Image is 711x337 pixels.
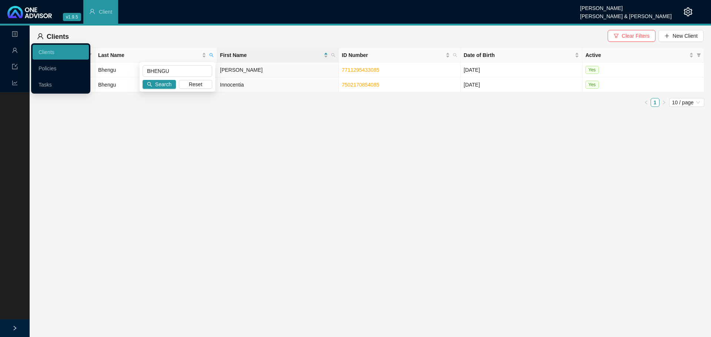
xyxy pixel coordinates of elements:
[664,33,670,38] span: plus
[217,77,339,92] td: Innocentia
[622,32,650,40] span: Clear Filters
[672,32,698,40] span: New Client
[95,48,217,63] th: Last Name
[63,13,81,21] span: v1.9.5
[453,53,457,57] span: search
[339,48,461,63] th: ID Number
[47,33,69,40] span: Clients
[12,44,18,59] span: user
[585,66,599,74] span: Yes
[608,30,655,42] button: Clear Filters
[342,67,379,73] a: 7711295433085
[209,53,214,57] span: search
[155,80,171,88] span: Search
[217,63,339,77] td: [PERSON_NAME]
[660,98,668,107] li: Next Page
[461,48,583,63] th: Date of Birth
[585,81,599,89] span: Yes
[147,82,152,87] span: search
[658,30,704,42] button: New Client
[189,80,203,88] span: Reset
[585,51,688,59] span: Active
[669,98,704,107] div: Page Size
[697,53,701,57] span: filter
[143,65,212,77] input: Search Last Name
[7,6,52,18] img: 2df55531c6924b55f21c4cf5d4484680-logo-light.svg
[651,98,659,107] a: 1
[614,33,619,38] span: filter
[220,51,322,59] span: First Name
[12,326,17,331] span: right
[37,33,44,40] span: user
[98,51,200,59] span: Last Name
[583,48,704,63] th: Active
[580,2,672,10] div: [PERSON_NAME]
[642,98,651,107] li: Previous Page
[143,80,176,89] button: Search
[684,7,692,16] span: setting
[662,100,666,105] span: right
[342,51,444,59] span: ID Number
[179,80,212,89] button: Reset
[651,98,660,107] li: 1
[331,53,336,57] span: search
[464,51,573,59] span: Date of Birth
[39,82,52,88] a: Tasks
[695,50,702,61] span: filter
[99,9,112,15] span: Client
[89,9,95,14] span: user
[642,98,651,107] button: left
[12,28,18,43] span: profile
[580,10,672,18] div: [PERSON_NAME] & [PERSON_NAME]
[330,50,337,61] span: search
[95,63,217,77] td: Bhengu
[461,77,583,92] td: [DATE]
[644,100,648,105] span: left
[451,50,459,61] span: search
[39,65,56,71] a: Policies
[39,49,54,55] a: Clients
[342,82,379,88] a: 7502170854085
[95,77,217,92] td: Bhengu
[461,63,583,77] td: [DATE]
[12,77,18,91] span: line-chart
[208,50,215,61] span: search
[12,60,18,75] span: import
[660,98,668,107] button: right
[672,98,701,107] span: 10 / page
